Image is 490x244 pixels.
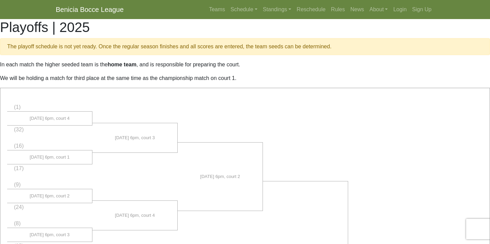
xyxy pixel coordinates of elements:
span: (24) [14,204,24,210]
span: (8) [14,221,21,226]
span: (1) [14,104,21,110]
span: [DATE] 6pm, court 2 [30,193,70,199]
span: [DATE] 6pm, court 3 [115,134,155,141]
span: [DATE] 6pm, court 4 [115,212,155,219]
span: [DATE] 6pm, court 2 [200,173,240,180]
span: [DATE] 6pm, court 3 [30,231,70,238]
span: (32) [14,127,24,132]
a: Benicia Bocce League [56,3,124,16]
a: About [367,3,391,16]
a: Reschedule [294,3,328,16]
a: Schedule [228,3,260,16]
a: Standings [260,3,294,16]
a: Sign Up [410,3,434,16]
span: (9) [14,182,21,188]
strong: home team [108,62,136,67]
span: (17) [14,165,24,171]
span: (16) [14,143,24,149]
a: Teams [206,3,228,16]
span: [DATE] 6pm, court 1 [30,154,70,161]
a: Login [390,3,409,16]
span: [DATE] 6pm, court 4 [30,115,70,122]
a: News [348,3,367,16]
a: Rules [328,3,348,16]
